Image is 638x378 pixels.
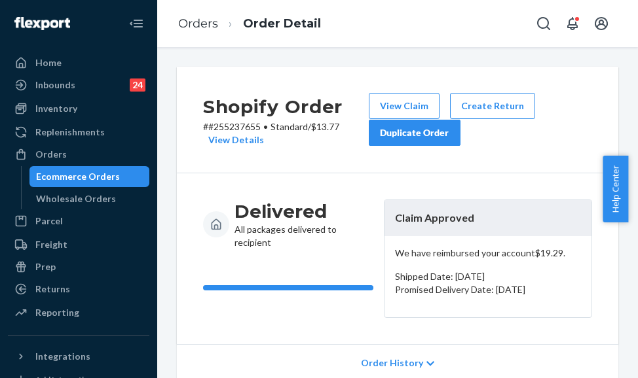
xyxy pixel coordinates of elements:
div: Replenishments [35,126,105,139]
a: Inbounds24 [8,75,149,95]
a: Prep [8,256,149,277]
span: Standard [271,121,308,132]
div: Home [35,56,62,69]
div: 24 [130,78,145,92]
div: Freight [35,238,67,251]
button: Create Return [450,93,535,119]
p: Promised Delivery Date: [DATE] [395,283,581,296]
a: Orders [8,144,149,165]
img: Flexport logo [14,17,70,30]
a: Inventory [8,98,149,119]
button: Integrations [8,346,149,367]
span: Order History [361,356,423,369]
div: Inbounds [35,78,75,92]
div: Prep [35,260,56,273]
ol: breadcrumbs [168,5,331,43]
a: Wholesale Orders [29,188,150,209]
div: Returns [35,283,70,296]
div: Integrations [35,350,90,363]
a: Reporting [8,302,149,323]
a: Home [8,52,149,73]
div: Wholesale Orders [36,192,116,205]
span: • [263,121,268,132]
div: Reporting [35,306,79,319]
p: We have reimbursed your account $19.29 . [395,247,581,260]
div: Orders [35,148,67,161]
div: Inventory [35,102,77,115]
div: Ecommerce Orders [36,170,120,183]
button: View Claim [369,93,440,119]
header: Claim Approved [385,200,591,236]
p: # #255237655 / $13.77 [203,120,369,146]
button: Duplicate Order [369,120,460,146]
a: Orders [178,16,218,31]
div: Duplicate Order [380,126,449,139]
a: Parcel [8,211,149,232]
button: Open Search Box [531,10,557,37]
a: Returns [8,279,149,300]
p: Shipped Date: [DATE] [395,270,581,283]
a: Order Detail [243,16,321,31]
button: Open notifications [559,10,586,37]
a: Ecommerce Orders [29,166,150,187]
button: View Details [203,133,264,146]
div: All packages delivered to recipient [235,199,373,249]
button: Close Navigation [123,10,149,37]
h3: Delivered [235,199,373,223]
a: Freight [8,234,149,255]
button: Help Center [603,156,628,222]
h2: Shopify Order [203,93,369,120]
div: Parcel [35,215,63,228]
button: Open account menu [588,10,614,37]
a: Replenishments [8,122,149,143]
